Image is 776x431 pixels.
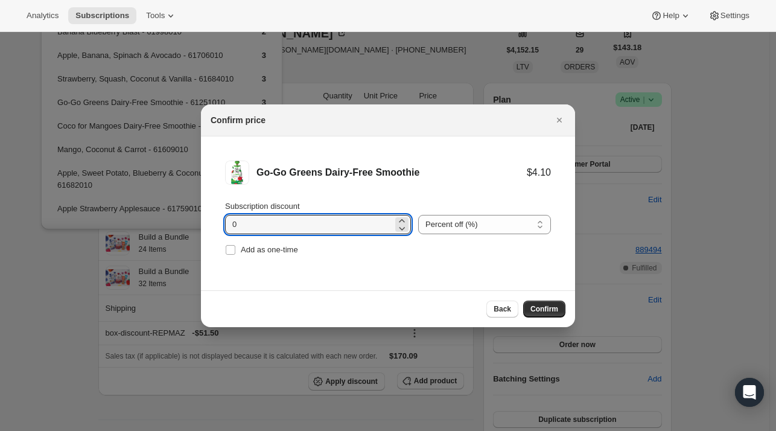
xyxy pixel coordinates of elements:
[523,301,565,318] button: Confirm
[643,7,698,24] button: Help
[241,245,298,254] span: Add as one-time
[494,304,511,314] span: Back
[527,167,551,179] div: $4.10
[139,7,184,24] button: Tools
[551,112,568,129] button: Close
[701,7,757,24] button: Settings
[225,202,300,211] span: Subscription discount
[27,11,59,21] span: Analytics
[663,11,679,21] span: Help
[68,7,136,24] button: Subscriptions
[19,7,66,24] button: Analytics
[75,11,129,21] span: Subscriptions
[735,378,764,407] div: Open Intercom Messenger
[211,114,266,126] h2: Confirm price
[720,11,749,21] span: Settings
[530,304,558,314] span: Confirm
[486,301,518,318] button: Back
[256,167,527,179] div: Go-Go Greens Dairy-Free Smoothie
[225,161,249,185] img: Go-Go Greens Dairy-Free Smoothie
[146,11,165,21] span: Tools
